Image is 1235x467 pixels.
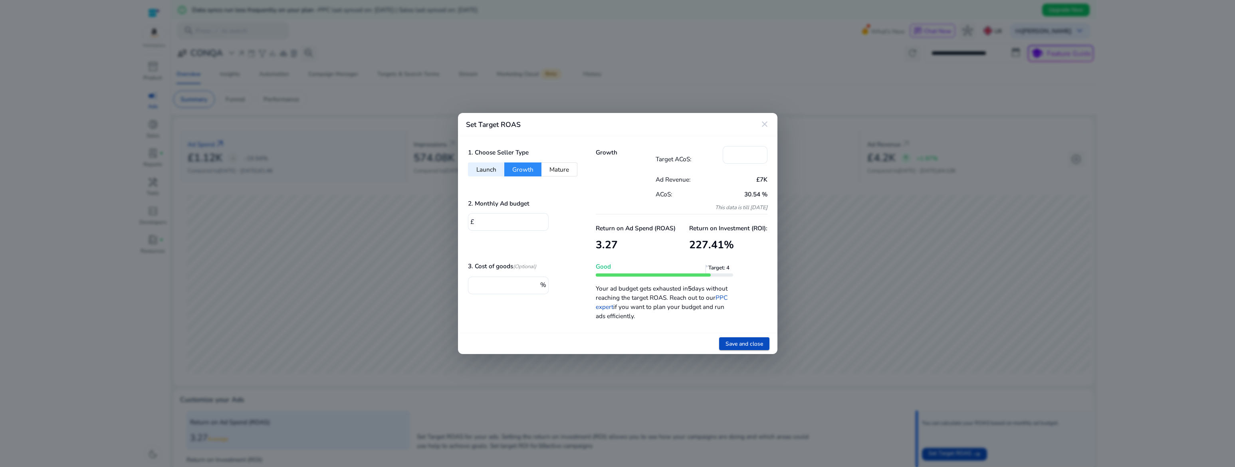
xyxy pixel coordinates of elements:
[468,200,529,207] h5: 2. Monthly Ad budget
[596,284,728,302] span: Your ad budget gets exhausted in days without reaching the target ROAS. Reach out to our
[470,218,474,226] span: £
[724,237,734,252] span: %
[596,224,676,233] p: Return on Ad Spend (ROAS)
[468,162,504,176] button: Launch
[719,337,769,350] button: Save and close
[708,265,736,277] span: Target: 4
[689,239,767,251] h3: 227.41
[596,149,656,156] h5: Growth
[656,204,767,212] p: This data is till [DATE]
[540,281,546,289] span: %
[656,154,723,164] p: Target ACoS:
[656,175,712,184] p: Ad Revenue:
[596,293,728,311] a: PPC expert
[468,263,536,271] h5: 3. Cost of goods
[688,284,692,293] b: 5
[726,340,763,348] span: Save and close
[466,121,521,129] h4: Set Target ROAS
[596,262,733,271] p: Good
[656,190,712,199] p: ACoS:
[504,162,541,176] button: Growth
[712,175,767,184] p: £7K
[468,149,529,156] h5: 1. Choose Seller Type
[712,190,767,199] p: 30.54 %
[596,239,676,251] h3: 3.27
[689,224,767,233] p: Return on Investment (ROI):
[596,280,733,321] p: if you want to plan your budget and run ads efficiently.
[541,162,577,176] button: Mature
[760,119,769,129] mat-icon: close
[513,263,536,270] i: (Optional)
